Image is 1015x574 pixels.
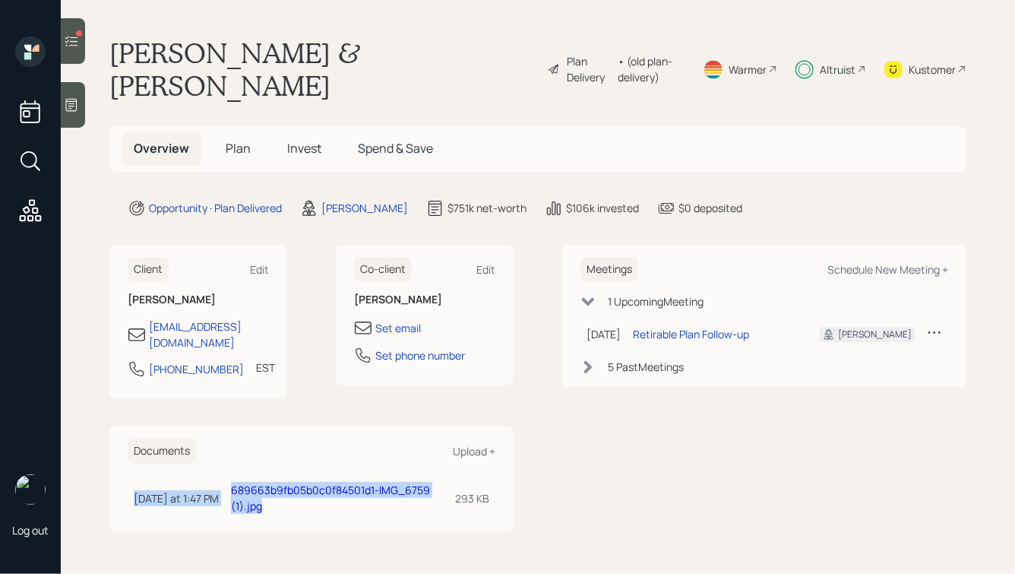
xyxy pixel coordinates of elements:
[453,444,495,458] div: Upload +
[231,483,430,513] a: 689663b9fb05b0c0f84501d1-IMG_6759 (1).jpg
[618,53,685,85] div: • (old plan-delivery)
[580,257,638,282] h6: Meetings
[354,293,495,306] h6: [PERSON_NAME]
[134,490,219,506] div: [DATE] at 1:47 PM
[287,140,321,157] span: Invest
[250,262,269,277] div: Edit
[567,53,610,85] div: Plan Delivery
[729,62,767,78] div: Warmer
[321,200,408,216] div: [PERSON_NAME]
[109,36,536,102] h1: [PERSON_NAME] & [PERSON_NAME]
[909,62,956,78] div: Kustomer
[358,140,433,157] span: Spend & Save
[128,257,169,282] h6: Client
[678,200,742,216] div: $0 deposited
[128,293,269,306] h6: [PERSON_NAME]
[12,523,49,538] div: Log out
[633,326,749,342] div: Retirable Plan Follow-up
[455,490,489,506] div: 293 KB
[587,326,621,342] div: [DATE]
[149,361,244,377] div: [PHONE_NUMBER]
[566,200,639,216] div: $106k invested
[354,257,412,282] h6: Co-client
[128,439,196,464] h6: Documents
[447,200,526,216] div: $751k net-worth
[820,62,855,78] div: Altruist
[226,140,251,157] span: Plan
[149,319,269,350] div: [EMAIL_ADDRESS][DOMAIN_NAME]
[256,360,275,376] div: EST
[608,293,704,309] div: 1 Upcoming Meeting
[375,320,421,336] div: Set email
[608,359,684,375] div: 5 Past Meeting s
[375,347,465,363] div: Set phone number
[827,262,948,277] div: Schedule New Meeting +
[15,474,46,505] img: hunter_neumayer.jpg
[149,200,282,216] div: Opportunity · Plan Delivered
[134,140,189,157] span: Overview
[838,328,912,341] div: [PERSON_NAME]
[476,262,495,277] div: Edit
